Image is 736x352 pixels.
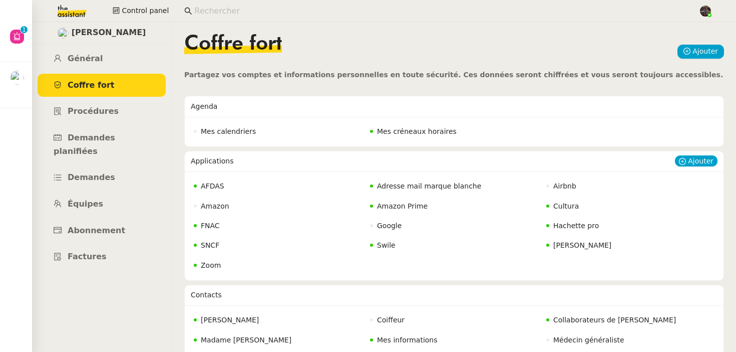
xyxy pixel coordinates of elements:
[191,102,217,110] span: Agenda
[201,316,259,324] span: [PERSON_NAME]
[553,222,599,230] span: Hachette pro
[122,5,169,17] span: Control panel
[22,26,26,35] p: 1
[692,46,718,57] span: Ajouter
[68,172,115,182] span: Demandes
[68,106,119,116] span: Procédures
[38,219,166,243] a: Abonnement
[201,202,229,210] span: Amazon
[553,241,611,249] span: [PERSON_NAME]
[677,45,724,59] button: Ajouter
[191,291,222,299] span: Contacts
[553,182,576,190] span: Airbnb
[107,4,175,18] button: Control panel
[377,182,481,190] span: Adresse mail marque blanche
[38,100,166,123] a: Procédures
[377,241,396,249] span: Swile
[377,202,428,210] span: Amazon Prime
[194,5,688,18] input: Rechercher
[201,336,291,344] span: Madame [PERSON_NAME]
[377,222,402,230] span: Google
[675,155,717,166] button: Ajouter
[58,28,69,39] img: users%2FtFhOaBya8rNVU5KG7br7ns1BCvi2%2Favatar%2Faa8c47da-ee6c-4101-9e7d-730f2e64f978
[68,54,103,63] span: Général
[38,166,166,190] a: Demandes
[191,157,234,165] span: Applications
[184,71,723,79] span: Partagez vos comptes et informations personnelles en toute sécurité. Ces données seront chiffrées...
[184,34,282,54] span: Coffre fort
[72,26,146,40] span: [PERSON_NAME]
[201,241,219,249] span: SNCF
[68,226,125,235] span: Abonnement
[553,316,676,324] span: Collaborateurs de [PERSON_NAME]
[553,202,579,210] span: Cultura
[10,71,24,85] img: users%2FrLg9kJpOivdSURM9kMyTNR7xGo72%2Favatar%2Fb3a3d448-9218-437f-a4e5-c617cb932dda
[201,182,224,190] span: AFDAS
[38,47,166,71] a: Général
[38,74,166,97] a: Coffre fort
[54,133,115,156] span: Demandes planifiées
[553,336,624,344] span: Médecin généraliste
[201,222,220,230] span: FNAC
[38,193,166,216] a: Équipes
[68,80,115,90] span: Coffre fort
[201,127,256,135] span: Mes calendriers
[68,252,107,261] span: Factures
[377,127,457,135] span: Mes créneaux horaires
[377,316,405,324] span: Coiffeur
[68,199,103,209] span: Équipes
[38,126,166,163] a: Demandes planifiées
[700,6,711,17] img: 2af2e8ed-4e7a-4339-b054-92d163d57814
[21,26,28,33] nz-badge-sup: 1
[688,156,713,166] span: Ajouter
[377,336,438,344] span: Mes informations
[201,261,221,269] span: Zoom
